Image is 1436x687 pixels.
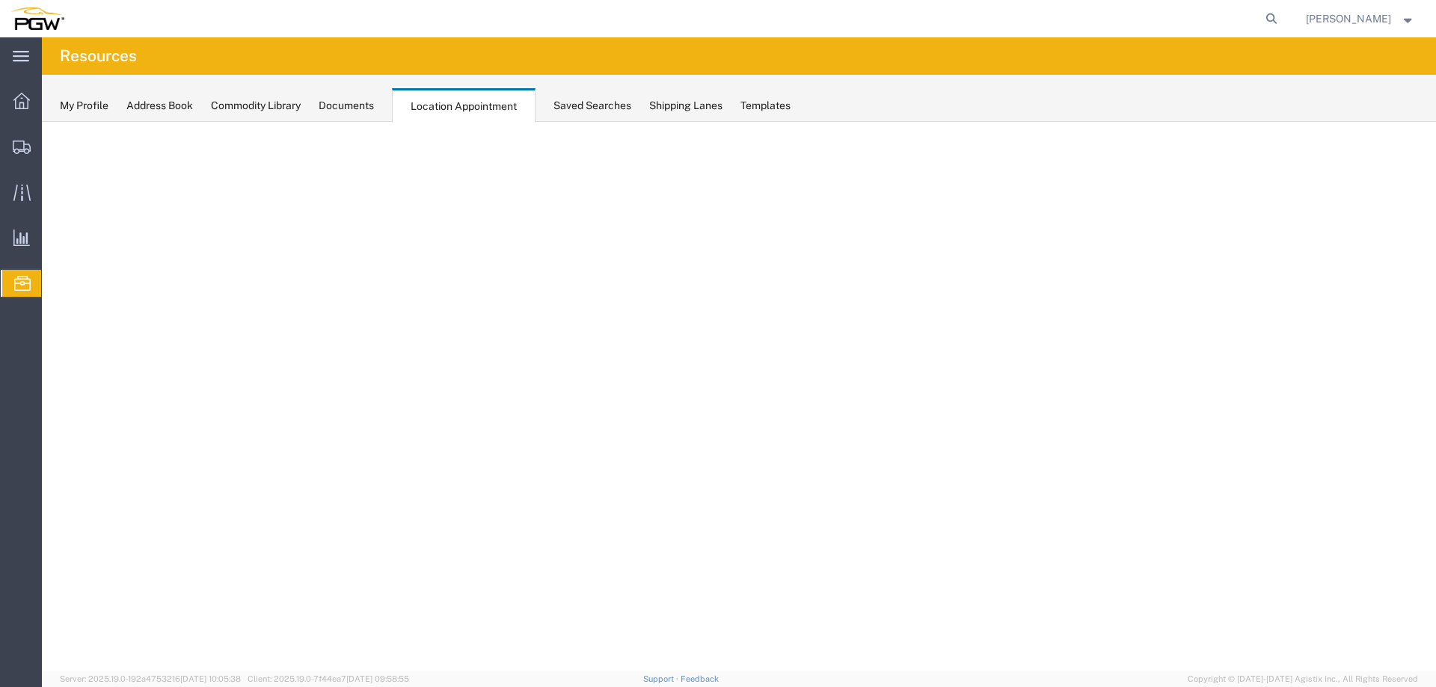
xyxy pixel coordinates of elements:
[211,98,301,114] div: Commodity Library
[346,674,409,683] span: [DATE] 09:58:55
[649,98,722,114] div: Shipping Lanes
[319,98,374,114] div: Documents
[126,98,193,114] div: Address Book
[180,674,241,683] span: [DATE] 10:05:38
[1305,10,1416,28] button: [PERSON_NAME]
[10,7,64,30] img: logo
[248,674,409,683] span: Client: 2025.19.0-7f44ea7
[392,88,536,123] div: Location Appointment
[60,37,137,75] h4: Resources
[60,98,108,114] div: My Profile
[1306,10,1391,27] span: Phillip Thornton
[60,674,241,683] span: Server: 2025.19.0-192a4753216
[553,98,631,114] div: Saved Searches
[1188,673,1418,686] span: Copyright © [DATE]-[DATE] Agistix Inc., All Rights Reserved
[681,674,719,683] a: Feedback
[42,122,1436,671] iframe: FS Legacy Container
[643,674,681,683] a: Support
[740,98,791,114] div: Templates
